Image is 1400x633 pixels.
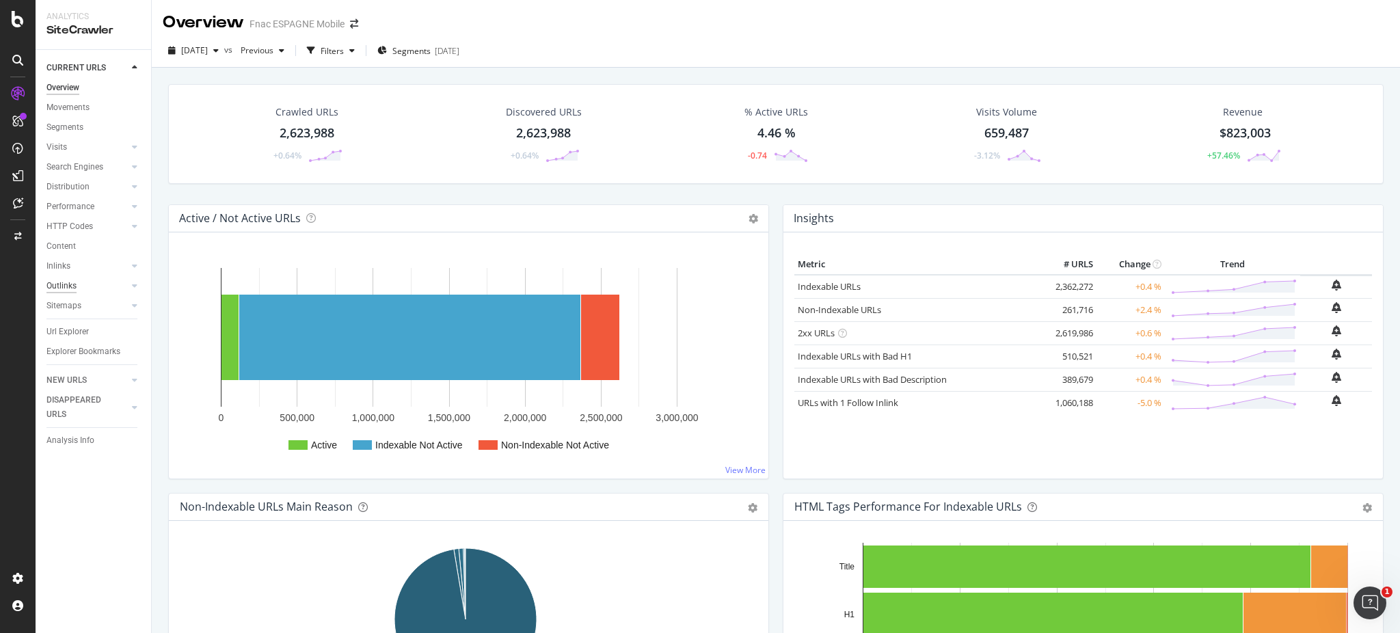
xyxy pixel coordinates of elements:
[46,160,103,174] div: Search Engines
[1332,395,1341,406] div: bell-plus
[844,610,855,619] text: H1
[46,259,70,273] div: Inlinks
[504,412,546,423] text: 2,000,000
[46,200,94,214] div: Performance
[392,45,431,57] span: Segments
[180,500,353,513] div: Non-Indexable URLs Main Reason
[179,209,301,228] h4: Active / Not Active URLs
[46,219,128,234] a: HTTP Codes
[301,40,360,62] button: Filters
[798,373,947,386] a: Indexable URLs with Bad Description
[46,345,142,359] a: Explorer Bookmarks
[46,239,76,254] div: Content
[744,105,808,119] div: % Active URLs
[1223,105,1263,119] span: Revenue
[1096,254,1165,275] th: Change
[46,279,77,293] div: Outlinks
[46,180,90,194] div: Distribution
[1042,368,1096,391] td: 389,679
[1165,254,1300,275] th: Trend
[321,45,344,57] div: Filters
[46,61,106,75] div: CURRENT URLS
[46,140,128,154] a: Visits
[506,105,582,119] div: Discovered URLs
[656,412,698,423] text: 3,000,000
[350,19,358,29] div: arrow-right-arrow-left
[798,350,912,362] a: Indexable URLs with Bad H1
[757,124,796,142] div: 4.46 %
[46,299,128,313] a: Sitemaps
[46,325,142,339] a: Url Explorer
[46,345,120,359] div: Explorer Bookmarks
[839,562,855,571] text: Title
[794,500,1022,513] div: HTML Tags Performance for Indexable URLs
[501,440,609,450] text: Non-Indexable Not Active
[1096,275,1165,299] td: +0.4 %
[46,11,140,23] div: Analytics
[1220,124,1271,141] span: $823,003
[1096,345,1165,368] td: +0.4 %
[46,200,128,214] a: Performance
[1042,391,1096,414] td: 1,060,188
[1096,368,1165,391] td: +0.4 %
[984,124,1029,142] div: 659,487
[1332,302,1341,313] div: bell-plus
[798,304,881,316] a: Non-Indexable URLs
[1096,321,1165,345] td: +0.6 %
[1332,349,1341,360] div: bell-plus
[224,44,235,55] span: vs
[1096,391,1165,414] td: -5.0 %
[725,464,766,476] a: View More
[976,105,1037,119] div: Visits Volume
[46,433,142,448] a: Analysis Info
[46,160,128,174] a: Search Engines
[235,44,273,56] span: Previous
[46,393,116,422] div: DISAPPEARED URLS
[749,214,758,224] i: Options
[1042,345,1096,368] td: 510,521
[516,124,571,142] div: 2,623,988
[1042,321,1096,345] td: 2,619,986
[1362,503,1372,513] div: gear
[798,327,835,339] a: 2xx URLs
[46,61,128,75] a: CURRENT URLS
[163,11,244,34] div: Overview
[1354,587,1386,619] iframe: Intercom live chat
[46,259,128,273] a: Inlinks
[46,325,89,339] div: Url Explorer
[46,373,87,388] div: NEW URLS
[1042,298,1096,321] td: 261,716
[273,150,301,161] div: +0.64%
[46,81,79,95] div: Overview
[375,440,463,450] text: Indexable Not Active
[250,17,345,31] div: Fnac ESPAGNE Mobile
[748,503,757,513] div: gear
[46,23,140,38] div: SiteCrawler
[275,105,338,119] div: Crawled URLs
[1332,372,1341,383] div: bell-plus
[163,40,224,62] button: [DATE]
[428,412,470,423] text: 1,500,000
[235,40,290,62] button: Previous
[1332,325,1341,336] div: bell-plus
[280,124,334,142] div: 2,623,988
[46,81,142,95] a: Overview
[352,412,394,423] text: 1,000,000
[580,412,622,423] text: 2,500,000
[46,279,128,293] a: Outlinks
[280,412,314,423] text: 500,000
[46,219,93,234] div: HTTP Codes
[46,100,142,115] a: Movements
[46,433,94,448] div: Analysis Info
[1207,150,1240,161] div: +57.46%
[311,440,337,450] text: Active
[46,180,128,194] a: Distribution
[219,412,224,423] text: 0
[748,150,767,161] div: -0.74
[794,209,834,228] h4: Insights
[46,120,83,135] div: Segments
[46,100,90,115] div: Movements
[180,254,751,468] svg: A chart.
[46,373,128,388] a: NEW URLS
